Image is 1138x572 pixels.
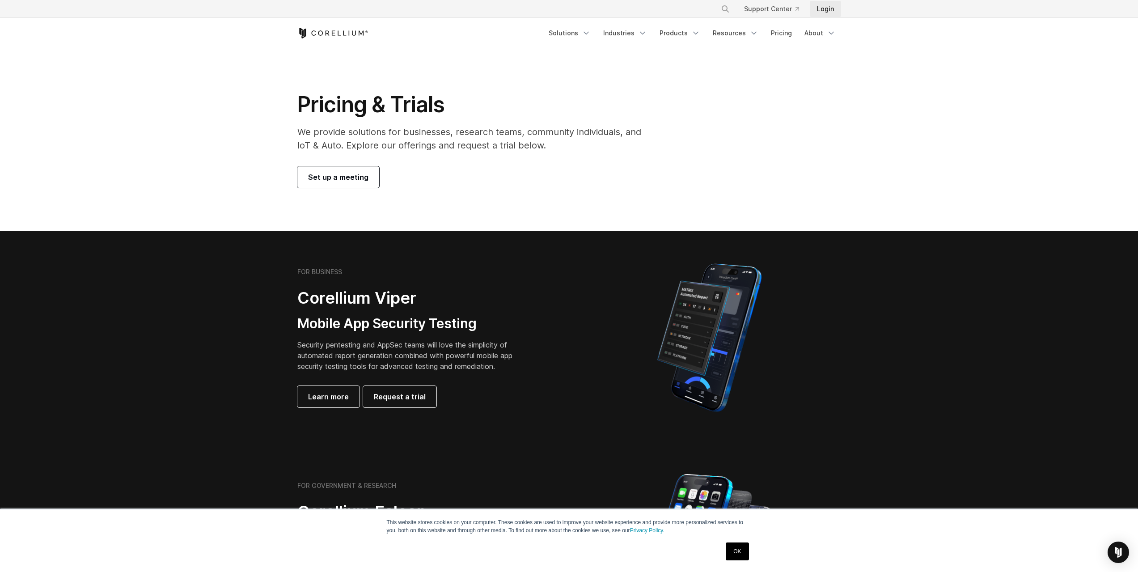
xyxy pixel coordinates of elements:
[297,502,548,522] h2: Corellium Falcon
[297,315,526,332] h3: Mobile App Security Testing
[297,339,526,372] p: Security pentesting and AppSec teams will love the simplicity of automated report generation comb...
[710,1,841,17] div: Navigation Menu
[543,25,596,41] a: Solutions
[1108,542,1129,563] div: Open Intercom Messenger
[598,25,652,41] a: Industries
[726,542,749,560] a: OK
[374,391,426,402] span: Request a trial
[543,25,841,41] div: Navigation Menu
[654,25,706,41] a: Products
[737,1,806,17] a: Support Center
[642,259,777,416] img: Corellium MATRIX automated report on iPhone showing app vulnerability test results across securit...
[717,1,733,17] button: Search
[297,125,654,152] p: We provide solutions for businesses, research teams, community individuals, and IoT & Auto. Explo...
[297,482,396,490] h6: FOR GOVERNMENT & RESEARCH
[387,518,752,534] p: This website stores cookies on your computer. These cookies are used to improve your website expe...
[297,28,368,38] a: Corellium Home
[297,91,654,118] h1: Pricing & Trials
[766,25,797,41] a: Pricing
[363,386,436,407] a: Request a trial
[297,166,379,188] a: Set up a meeting
[308,391,349,402] span: Learn more
[308,172,368,182] span: Set up a meeting
[799,25,841,41] a: About
[297,386,360,407] a: Learn more
[630,527,664,534] a: Privacy Policy.
[810,1,841,17] a: Login
[297,288,526,308] h2: Corellium Viper
[297,268,342,276] h6: FOR BUSINESS
[707,25,764,41] a: Resources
